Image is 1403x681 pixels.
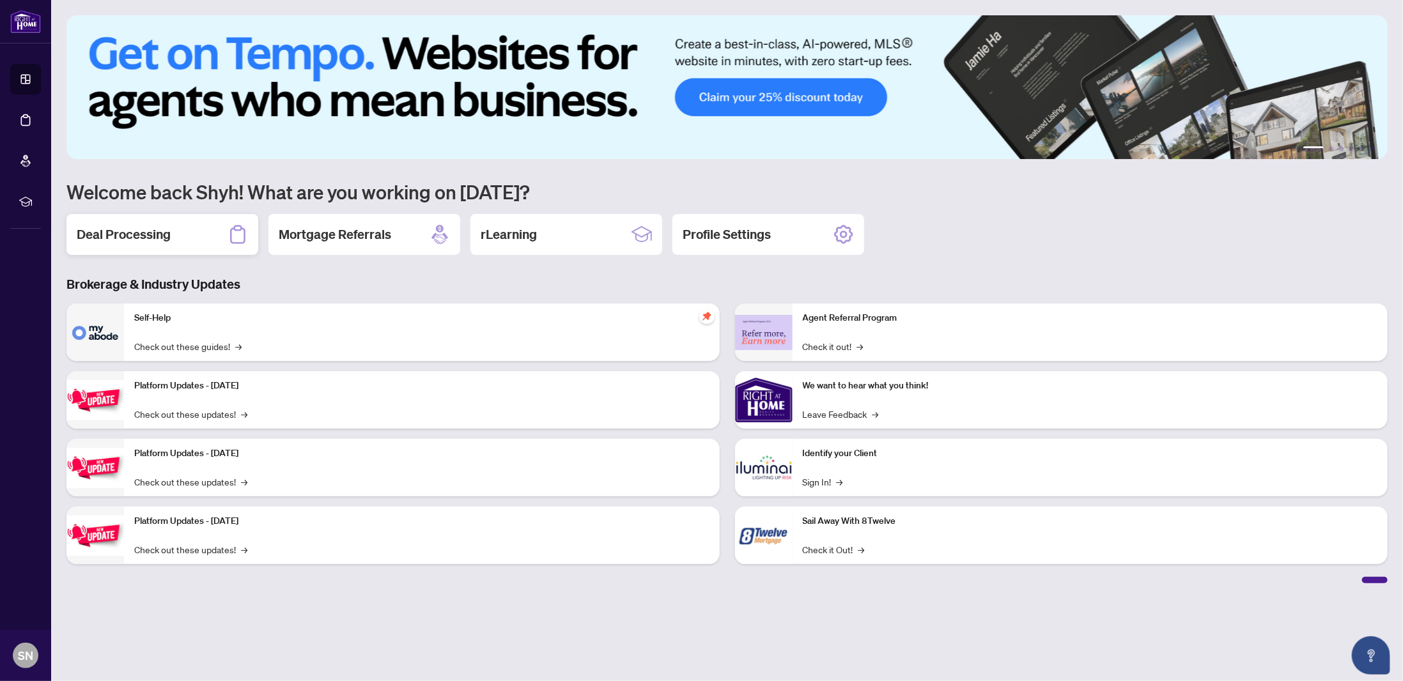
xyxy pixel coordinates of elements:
[683,226,771,243] h2: Profile Settings
[699,309,715,324] span: pushpin
[735,507,793,564] img: Sail Away With 8Twelve
[235,339,242,353] span: →
[481,226,537,243] h2: rLearning
[66,275,1388,293] h3: Brokerage & Industry Updates
[134,542,247,556] a: Check out these updates!→
[241,407,247,421] span: →
[18,647,33,664] span: SN
[134,407,247,421] a: Check out these updates!→
[803,379,1378,393] p: We want to hear what you think!
[134,514,709,528] p: Platform Updates - [DATE]
[77,226,171,243] h2: Deal Processing
[134,379,709,393] p: Platform Updates - [DATE]
[858,542,865,556] span: →
[134,475,247,489] a: Check out these updates!→
[279,226,391,243] h2: Mortgage Referrals
[803,542,865,556] a: Check it Out!→
[803,407,879,421] a: Leave Feedback→
[1339,146,1344,151] button: 3
[10,10,41,33] img: logo
[66,516,124,556] img: Platform Updates - June 23, 2025
[1349,146,1354,151] button: 4
[66,380,124,420] img: Platform Updates - July 21, 2025
[735,439,793,496] img: Identify your Client
[803,339,864,353] a: Check it out!→
[66,15,1388,159] img: Slide 0
[1352,636,1390,675] button: Open asap
[735,315,793,350] img: Agent Referral Program
[857,339,864,353] span: →
[66,180,1388,204] h1: Welcome back Shyh! What are you working on [DATE]?
[803,514,1378,528] p: Sail Away With 8Twelve
[241,475,247,489] span: →
[803,447,1378,461] p: Identify your Client
[1370,146,1375,151] button: 6
[66,303,124,361] img: Self-Help
[735,371,793,429] img: We want to hear what you think!
[803,311,1378,325] p: Agent Referral Program
[241,542,247,556] span: →
[134,339,242,353] a: Check out these guides!→
[837,475,843,489] span: →
[66,448,124,488] img: Platform Updates - July 8, 2025
[1360,146,1365,151] button: 5
[134,311,709,325] p: Self-Help
[803,475,843,489] a: Sign In!→
[1329,146,1334,151] button: 2
[1303,146,1324,151] button: 1
[872,407,879,421] span: →
[134,447,709,461] p: Platform Updates - [DATE]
